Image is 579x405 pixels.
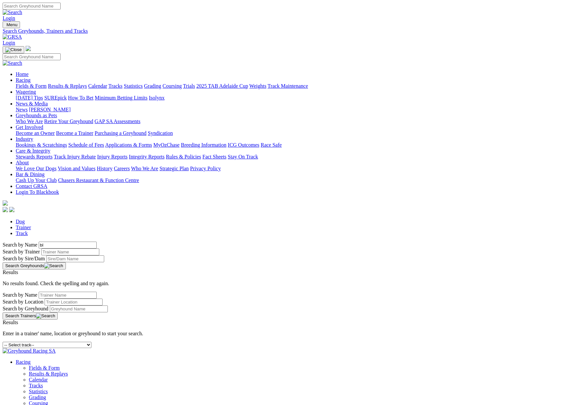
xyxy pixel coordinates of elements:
a: Become an Owner [16,130,55,136]
img: Search [44,263,63,268]
div: Bar & Dining [16,177,576,183]
a: How To Bet [68,95,94,101]
label: Search by Greyhound [3,306,48,311]
a: Racing [16,359,30,365]
a: Industry [16,136,33,142]
a: Greyhounds as Pets [16,113,57,118]
a: Tracks [108,83,123,89]
a: Privacy Policy [190,166,221,171]
img: Close [5,47,22,52]
img: logo-grsa-white.png [3,200,8,206]
a: 2025 TAB Adelaide Cup [196,83,248,89]
a: Integrity Reports [129,154,164,159]
a: Grading [144,83,161,89]
a: Results & Replays [29,371,68,377]
a: Calendar [29,377,48,382]
img: Search [3,9,22,15]
input: Search by Greyhound name [39,242,97,249]
a: Bookings & Scratchings [16,142,67,148]
a: Stay On Track [228,154,258,159]
div: Racing [16,83,576,89]
div: Wagering [16,95,576,101]
input: Search by Greyhound Name [50,305,108,312]
input: Search [3,3,61,9]
div: News & Media [16,107,576,113]
label: Search by Name [3,292,37,298]
input: Search by Trainer name [41,249,99,255]
a: Dog [16,219,25,224]
a: Stewards Reports [16,154,52,159]
a: Who We Are [131,166,158,171]
a: Track Injury Rebate [54,154,96,159]
div: Industry [16,142,576,148]
input: Search by Trainer Name [39,292,97,299]
img: Search [3,60,22,66]
div: Results [3,320,576,325]
label: Search by Location [3,299,43,304]
a: Fields & Form [16,83,47,89]
a: About [16,160,29,165]
a: Purchasing a Greyhound [95,130,146,136]
a: Injury Reports [97,154,127,159]
a: Cash Up Your Club [16,177,57,183]
a: Bar & Dining [16,172,45,177]
div: Greyhounds as Pets [16,119,576,124]
a: News & Media [16,101,48,106]
a: Schedule of Fees [68,142,104,148]
label: Search by Trainer [3,249,40,254]
a: Statistics [124,83,143,89]
a: Applications & Forms [105,142,152,148]
p: Enter in a trainer' name, location or greyhound to start your search. [3,331,576,337]
a: Fields & Form [29,365,60,371]
a: Search Greyhounds, Trainers and Tracks [3,28,576,34]
input: Search by Sire/Dam name [46,255,104,262]
div: Care & Integrity [16,154,576,160]
a: Statistics [29,389,48,394]
a: Login [3,40,15,46]
a: Breeding Information [181,142,226,148]
button: Toggle navigation [3,21,20,28]
a: ICG Outcomes [228,142,259,148]
a: Become a Trainer [56,130,93,136]
button: Toggle navigation [3,46,24,53]
a: Grading [29,395,46,400]
a: Rules & Policies [166,154,201,159]
a: Tracks [29,383,43,388]
a: Minimum Betting Limits [95,95,147,101]
a: SUREpick [44,95,67,101]
a: Home [16,71,29,77]
a: Get Involved [16,124,43,130]
input: Search by Trainer Location [45,299,103,305]
a: Care & Integrity [16,148,50,154]
a: Racing [16,77,30,83]
img: Search [36,313,55,319]
a: Isolynx [149,95,164,101]
button: Search Trainers [3,312,58,320]
span: Menu [7,22,17,27]
img: GRSA [3,34,22,40]
a: Weights [249,83,266,89]
a: Who We Are [16,119,43,124]
a: GAP SA Assessments [95,119,141,124]
div: About [16,166,576,172]
a: History [97,166,112,171]
a: Trials [183,83,195,89]
a: Coursing [163,83,182,89]
img: Greyhound Racing SA [3,348,56,354]
a: Login [3,15,15,21]
a: Results & Replays [48,83,87,89]
a: [PERSON_NAME] [29,107,70,112]
a: Track Maintenance [268,83,308,89]
p: No results found. Check the spelling and try again. [3,281,576,286]
a: Syndication [148,130,173,136]
div: Results [3,269,576,275]
a: MyOzChase [153,142,180,148]
img: twitter.svg [9,207,14,212]
a: Strategic Plan [160,166,189,171]
a: We Love Our Dogs [16,166,56,171]
a: Calendar [88,83,107,89]
a: Track [16,230,28,236]
a: Chasers Restaurant & Function Centre [58,177,139,183]
a: [DATE] Tips [16,95,43,101]
a: Vision and Values [58,166,95,171]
